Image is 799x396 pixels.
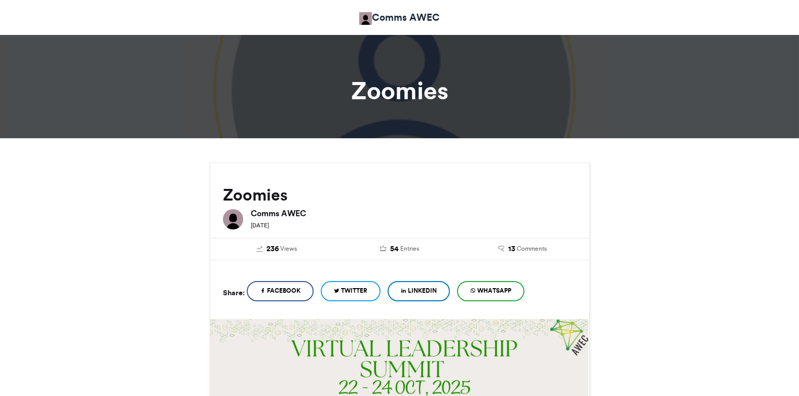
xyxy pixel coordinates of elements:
span: Comments [517,244,547,253]
a: WhatsApp [457,281,524,301]
small: [DATE] [251,222,269,229]
a: 54 Entries [346,244,453,255]
img: Comms AWEC [223,209,243,229]
span: Facebook [267,286,300,295]
a: LinkedIn [388,281,450,301]
h2: Zoomies [223,186,577,204]
span: 236 [267,244,279,255]
span: WhatsApp [477,286,511,295]
span: 54 [390,244,399,255]
span: 13 [508,244,515,255]
a: 13 Comments [469,244,577,255]
span: Twitter [341,286,367,295]
a: 236 Views [223,244,331,255]
a: Twitter [321,281,381,301]
img: Comms AWEC [359,12,372,25]
h5: Share: [223,286,245,299]
a: Comms AWEC [359,10,440,25]
span: LinkedIn [408,286,437,295]
span: Views [280,244,297,253]
h6: Comms AWEC [251,209,577,217]
a: Facebook [247,281,314,301]
h1: Zoomies [119,78,681,103]
span: Entries [400,244,419,253]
